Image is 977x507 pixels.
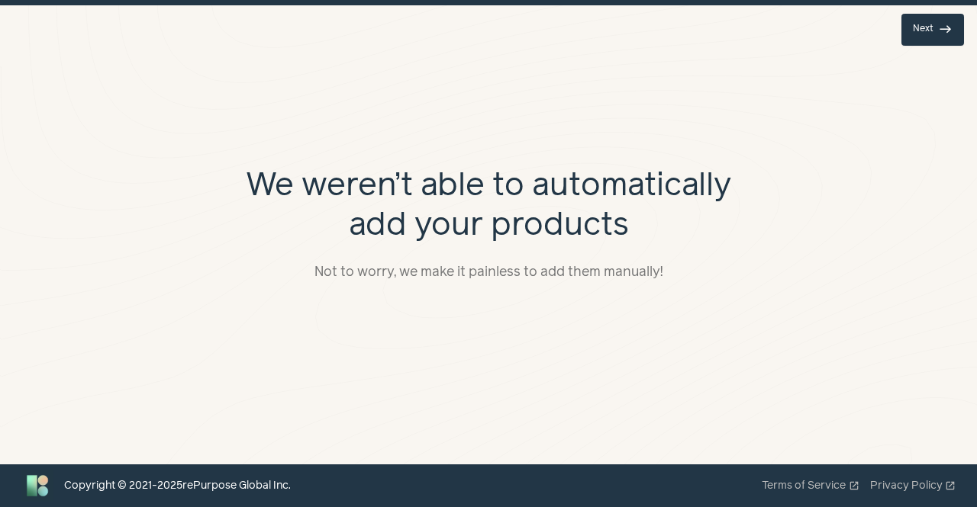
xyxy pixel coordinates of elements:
[945,480,956,491] span: open_in_new
[762,478,859,494] a: Terms of Serviceopen_in_new
[901,14,964,46] button: Next east
[939,23,953,37] span: east
[64,478,291,494] div: Copyright © 2021- 2025 rePurpose Global Inc.
[244,166,733,246] h1: We weren’t able to automatically add your products
[314,262,663,282] p: Not to worry, we make it painless to add them manually!
[849,480,859,491] span: open_in_new
[21,470,53,502] img: Bluebird logo
[870,478,956,494] a: Privacy Policyopen_in_new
